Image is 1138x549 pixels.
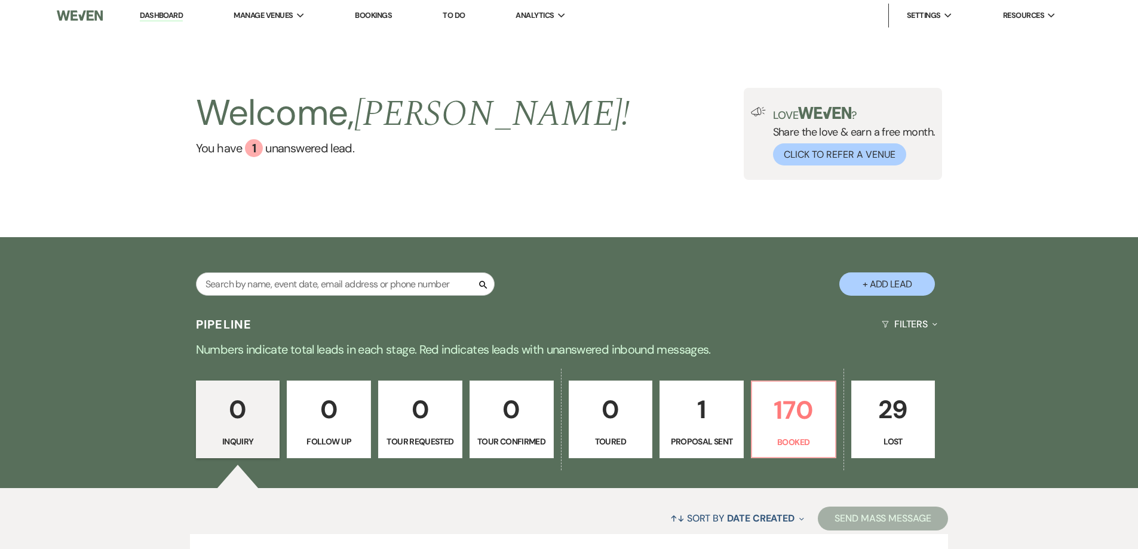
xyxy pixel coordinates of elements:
[470,381,554,458] a: 0Tour Confirmed
[751,381,836,458] a: 170Booked
[667,435,736,448] p: Proposal Sent
[516,10,554,22] span: Analytics
[139,340,999,359] p: Numbers indicate total leads in each stage. Red indicates leads with unanswered inbound messages.
[354,87,630,142] span: [PERSON_NAME] !
[727,512,795,525] span: Date Created
[859,435,928,448] p: Lost
[670,512,685,525] span: ↑↓
[859,389,928,430] p: 29
[759,435,828,449] p: Booked
[576,435,645,448] p: Toured
[57,3,102,28] img: Weven Logo
[386,435,455,448] p: Tour Requested
[386,389,455,430] p: 0
[295,435,363,448] p: Follow Up
[234,10,293,22] span: Manage Venues
[877,308,942,340] button: Filters
[196,272,495,296] input: Search by name, event date, email address or phone number
[287,381,371,458] a: 0Follow Up
[851,381,935,458] a: 29Lost
[751,107,766,116] img: loud-speaker-illustration.svg
[766,107,935,165] div: Share the love & earn a free month.
[667,389,736,430] p: 1
[295,389,363,430] p: 0
[443,10,465,20] a: To Do
[665,502,809,534] button: Sort By Date Created
[140,10,183,22] a: Dashboard
[196,88,630,139] h2: Welcome,
[204,435,272,448] p: Inquiry
[798,107,851,119] img: weven-logo-green.svg
[245,139,263,157] div: 1
[1003,10,1044,22] span: Resources
[576,389,645,430] p: 0
[196,139,630,157] a: You have 1 unanswered lead.
[204,389,272,430] p: 0
[773,107,935,121] p: Love ?
[839,272,935,296] button: + Add Lead
[569,381,653,458] a: 0Toured
[477,435,546,448] p: Tour Confirmed
[773,143,906,165] button: Click to Refer a Venue
[355,10,392,20] a: Bookings
[477,389,546,430] p: 0
[660,381,744,458] a: 1Proposal Sent
[196,381,280,458] a: 0Inquiry
[759,390,828,430] p: 170
[196,316,252,333] h3: Pipeline
[378,381,462,458] a: 0Tour Requested
[818,507,948,530] button: Send Mass Message
[907,10,941,22] span: Settings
